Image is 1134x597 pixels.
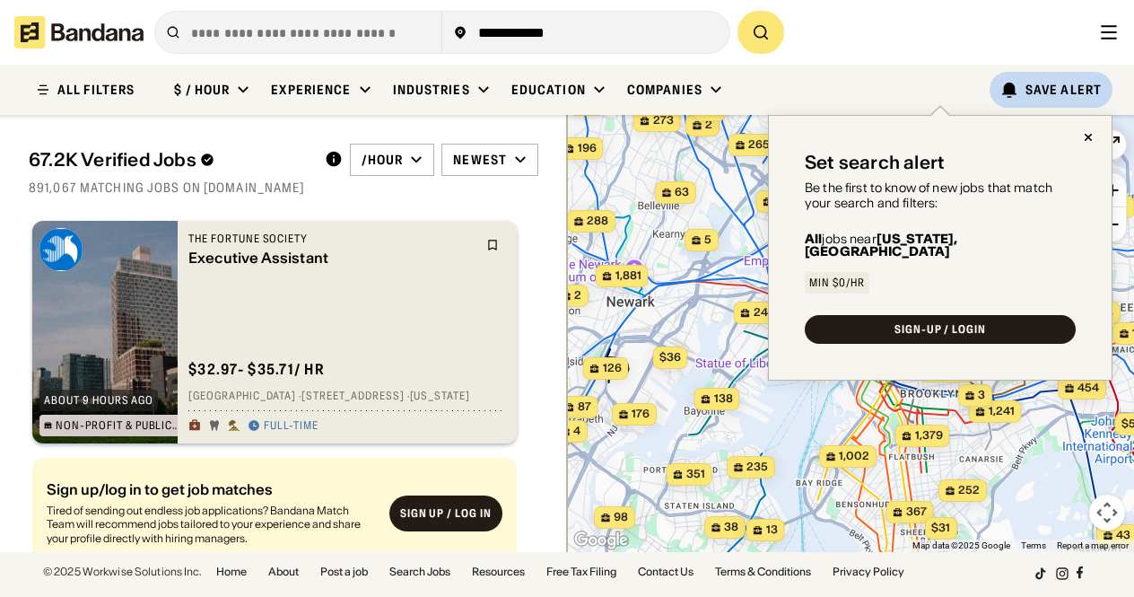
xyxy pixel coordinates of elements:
[216,566,247,577] a: Home
[638,566,693,577] a: Contact Us
[632,407,650,422] span: 176
[805,152,945,173] div: Set search alert
[188,360,325,379] div: $ 32.97 - $35.71 / hr
[906,505,927,520] span: 367
[809,277,865,288] div: Min $0/hr
[675,185,689,200] span: 63
[653,113,674,128] span: 273
[29,149,310,171] div: 67.2K Verified Jobs
[958,483,980,498] span: 252
[614,510,628,525] span: 98
[320,566,368,577] a: Post a job
[39,228,83,271] img: The Fortune Society logo
[714,391,733,407] span: 138
[805,233,1076,258] div: jobs near
[188,250,475,267] div: Executive Assistant
[615,268,641,284] span: 1,881
[1021,540,1046,550] a: Terms (opens in new tab)
[989,404,1015,419] span: 1,241
[573,424,580,439] span: 4
[578,399,591,415] span: 87
[188,232,475,246] div: The Fortune Society
[704,233,711,248] span: 5
[571,529,631,552] img: Google
[57,83,135,96] div: ALL FILTERS
[453,152,507,168] div: Newest
[746,460,768,475] span: 235
[754,305,774,320] span: 247
[389,566,450,577] a: Search Jobs
[1025,82,1102,98] div: Save Alert
[546,566,616,577] a: Free Tax Filing
[627,82,702,98] div: Companies
[1077,381,1099,396] span: 454
[44,395,153,406] div: about 9 hours ago
[686,467,705,482] span: 351
[29,206,538,552] div: grid
[833,566,904,577] a: Privacy Policy
[805,180,1076,211] div: Be the first to know of new jobs that match your search and filters:
[264,419,318,434] div: Full-time
[472,566,525,577] a: Resources
[724,520,738,535] span: 38
[574,288,581,303] span: 2
[571,529,631,552] a: Open this area in Google Maps (opens a new window)
[705,118,712,133] span: 2
[978,388,985,403] span: 3
[43,566,202,577] div: © 2025 Workwise Solutions Inc.
[362,152,404,168] div: /hour
[715,566,811,577] a: Terms & Conditions
[931,521,950,534] span: $31
[14,16,144,48] img: Bandana logotype
[587,214,608,229] span: 288
[393,82,470,98] div: Industries
[511,82,586,98] div: Education
[839,449,869,464] span: 1,002
[29,180,538,196] div: 891,067 matching jobs on [DOMAIN_NAME]
[188,390,506,404] div: [GEOGRAPHIC_DATA] · [STREET_ADDRESS] · [US_STATE]
[766,522,778,538] span: 13
[271,82,351,98] div: Experience
[894,324,986,335] div: SIGN-UP / LOGIN
[47,504,375,546] div: Tired of sending out endless job applications? Bandana Match Team will recommend jobs tailored to...
[603,361,622,376] span: 126
[659,350,681,364] span: $36
[912,540,1010,550] span: Map data ©2025 Google
[748,137,770,153] span: 265
[56,420,180,431] div: Non-Profit & Public Service
[1116,528,1130,543] span: 43
[47,482,375,496] div: Sign up/log in to get job matches
[578,141,597,156] span: 196
[400,507,492,522] div: Sign up / Log in
[805,231,822,247] b: All
[1057,540,1129,550] a: Report a map error
[915,428,943,443] span: 1,379
[805,231,957,259] b: [US_STATE], [GEOGRAPHIC_DATA]
[700,102,719,116] span: $15
[268,566,299,577] a: About
[1089,495,1125,531] button: Map camera controls
[174,82,230,98] div: $ / hour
